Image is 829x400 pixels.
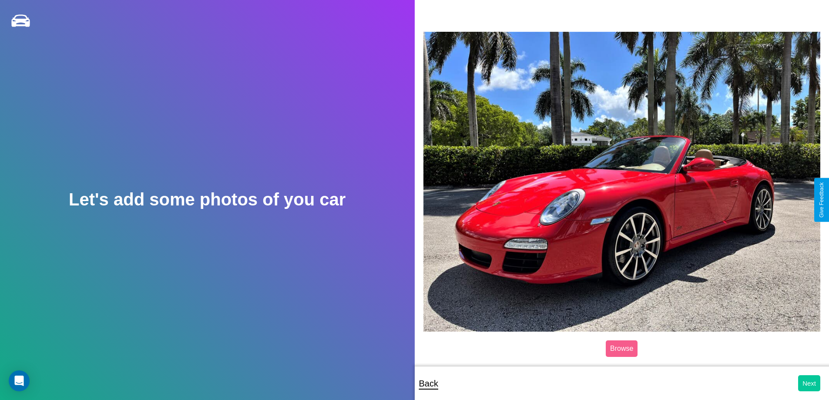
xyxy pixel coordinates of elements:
[798,375,820,391] button: Next
[69,190,346,209] h2: Let's add some photos of you car
[423,32,821,331] img: posted
[606,340,638,357] label: Browse
[9,370,30,391] div: Open Intercom Messenger
[419,376,438,391] p: Back
[819,182,825,218] div: Give Feedback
